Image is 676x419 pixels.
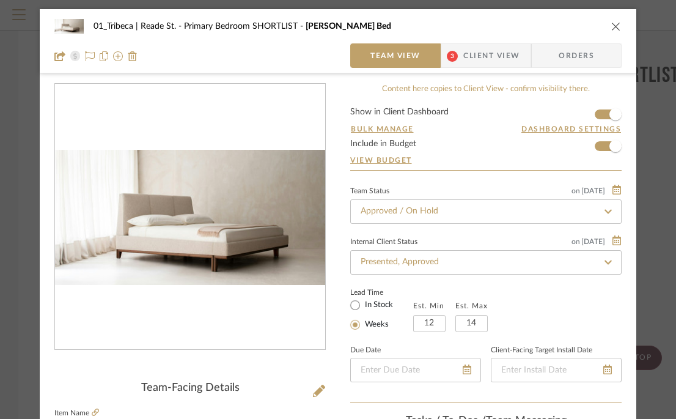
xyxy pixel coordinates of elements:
[571,238,580,245] span: on
[545,43,608,68] span: Orders
[362,319,389,330] label: Weeks
[350,239,417,245] div: Internal Client Status
[447,51,458,62] span: 3
[413,302,444,310] label: Est. Min
[571,187,580,195] span: on
[580,237,606,246] span: [DATE]
[491,358,622,382] input: Enter Install Date
[370,43,421,68] span: Team View
[55,150,325,285] img: 133e3037-a5a0-4576-adef-2e43d4a7f002_436x436.jpg
[350,358,481,382] input: Enter Due Date
[54,14,84,39] img: 133e3037-a5a0-4576-adef-2e43d4a7f002_48x40.jpg
[611,21,622,32] button: close
[350,124,414,135] button: Bulk Manage
[580,187,606,195] span: [DATE]
[350,155,622,165] a: View Budget
[362,300,393,311] label: In Stock
[491,347,592,354] label: Client-Facing Target Install Date
[128,51,138,61] img: Remove from project
[350,83,622,95] div: Content here copies to Client View - confirm visibility there.
[521,124,622,135] button: Dashboard Settings
[54,382,326,395] div: Team-Facing Details
[350,298,413,332] mat-radio-group: Select item type
[184,22,306,31] span: Primary Bedroom SHORTLIST
[350,199,622,224] input: Type to Search…
[54,408,99,418] label: Item Name
[350,347,381,354] label: Due Date
[94,22,184,31] span: 01_Tribeca | Reade St.
[350,287,413,298] label: Lead Time
[455,302,488,310] label: Est. Max
[463,43,520,68] span: Client View
[350,188,389,195] div: Team Status
[350,250,622,275] input: Type to Search…
[306,22,391,31] span: [PERSON_NAME] Bed
[55,150,325,285] div: 0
